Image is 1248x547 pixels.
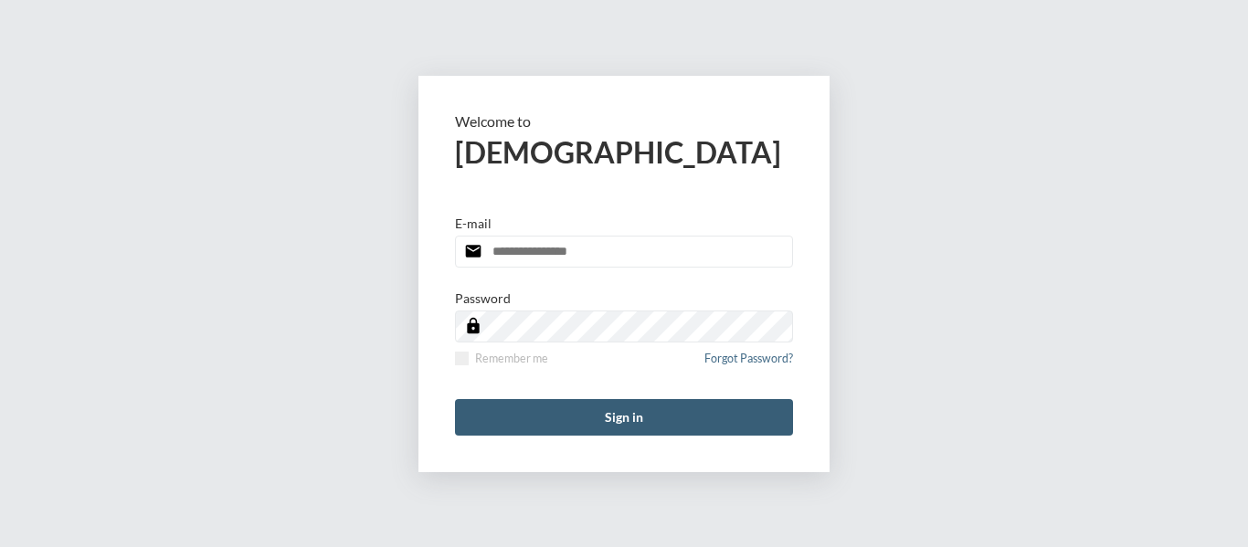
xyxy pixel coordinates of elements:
[455,216,492,231] p: E-mail
[455,399,793,436] button: Sign in
[455,112,793,130] p: Welcome to
[455,352,548,365] label: Remember me
[704,352,793,376] a: Forgot Password?
[455,290,511,306] p: Password
[455,134,793,170] h2: [DEMOGRAPHIC_DATA]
